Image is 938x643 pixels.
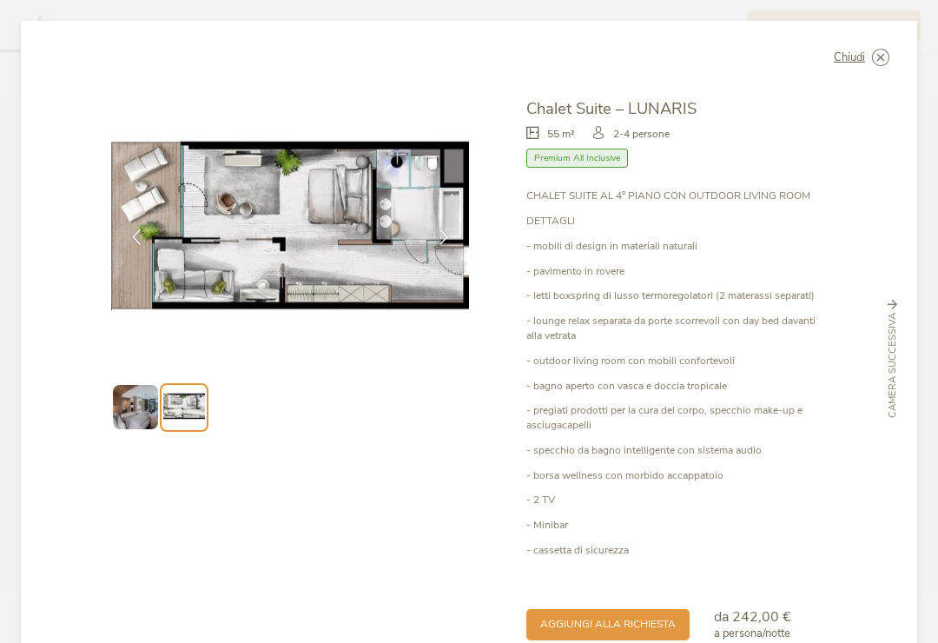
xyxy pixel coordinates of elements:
p: - pavimento in rovere [526,264,827,279]
p: - outdoor living room con mobili confortevoli [526,354,827,368]
span: 55 m² [547,127,575,142]
img: Chalet Suite – LUNARIS [111,97,469,366]
p: - specchio da bagno intelligente con sistema audio [526,443,827,458]
span: Chalet Suite – LUNARIS [526,97,697,119]
img: Preview [163,387,204,428]
p: - borsa wellness con morbido accappatoio [526,468,827,483]
span: 2-4 persone [613,127,670,142]
p: - lounge relax separata da porte scorrevoli con day bed davanti alla vetrata [526,314,827,343]
img: Preview [113,385,157,429]
p: - 2 TV [526,493,827,507]
p: - pregiati prodotti per la cura del corpo, specchio make-up e asciugacapelli [526,403,827,433]
p: CHALET SUITE AL 4° PIANO CON OUTDOOR LIVING ROOM [526,189,827,203]
span: Premium All Inclusive [526,149,628,169]
p: - letti boxspring di lusso termoregolatori (2 materassi separati) [526,288,827,303]
p: - Minibar [526,518,827,533]
p: - bagno aperto con vasca e doccia tropicale [526,379,827,394]
span: Camera successiva [886,313,900,418]
p: - cassetta di sicurezza [526,543,827,558]
p: - mobili di design in materiali naturali [526,239,827,254]
p: DETTAGLI [526,214,827,229]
